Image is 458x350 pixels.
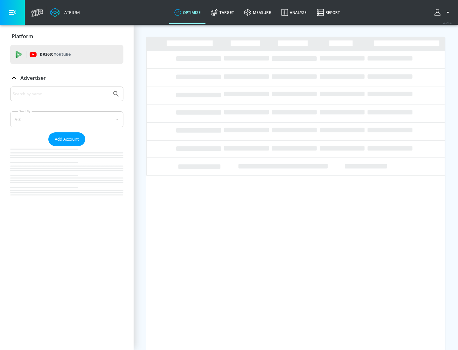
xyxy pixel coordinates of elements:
div: DV360: Youtube [10,45,123,64]
a: Target [206,1,239,24]
div: Advertiser [10,69,123,87]
div: Platform [10,27,123,45]
span: Add Account [55,136,79,143]
div: Atrium [62,10,80,15]
a: Atrium [50,8,80,17]
button: Add Account [48,132,85,146]
a: Report [312,1,345,24]
p: Advertiser [20,74,46,81]
div: A-Z [10,111,123,127]
p: DV360: [40,51,71,58]
input: Search by name [13,90,109,98]
label: Sort By [18,109,32,113]
p: Youtube [54,51,71,58]
p: Platform [12,33,33,40]
nav: list of Advertiser [10,146,123,208]
a: optimize [169,1,206,24]
a: measure [239,1,276,24]
a: Analyze [276,1,312,24]
span: v 4.25.4 [443,21,452,24]
div: Advertiser [10,87,123,208]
